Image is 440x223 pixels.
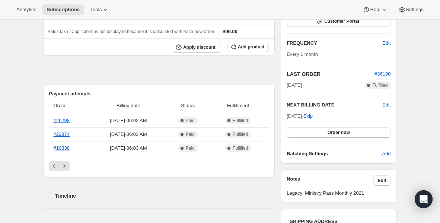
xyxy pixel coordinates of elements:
[16,7,36,13] span: Analytics
[233,145,248,151] span: Fulfilled
[373,175,391,186] button: Edit
[287,70,374,78] h2: LAST ORDER
[287,39,382,47] h2: FREQUENCY
[48,29,216,34] span: Sales tax (if applicable) is not displayed because it is calculated with each new order.
[49,98,91,114] th: Order
[370,7,380,13] span: Help
[358,4,392,15] button: Help
[287,113,313,119] span: [DATE] ·
[299,110,317,122] button: Skip
[173,42,220,53] button: Apply discount
[324,18,359,24] span: Customer Portal
[382,150,390,157] span: Add
[328,130,350,136] span: Order now
[287,82,302,89] span: [DATE]
[168,102,207,109] span: Status
[374,71,390,77] a: #36190
[238,44,264,50] span: Add product
[59,161,70,171] button: Next
[42,4,84,15] button: Subscriptions
[415,190,433,208] div: Open Intercom Messenger
[93,131,164,138] span: [DATE] · 06:03 AM
[212,102,264,109] span: Fulfillment
[93,144,164,152] span: [DATE] · 06:03 AM
[186,145,195,151] span: Paid
[233,118,248,124] span: Fulfilled
[287,16,390,26] button: Customer Portal
[372,82,388,88] span: Fulfilled
[54,131,70,137] a: #22874
[287,189,390,197] span: Legacy: Ministry Pass Monthly 2021
[287,175,373,186] h3: Notes
[186,131,195,137] span: Paid
[303,112,313,120] span: Skip
[186,118,195,124] span: Paid
[287,127,390,138] button: Order now
[49,161,60,171] button: Previous
[382,39,390,47] span: Edit
[49,90,269,98] h2: Payment attempts
[54,145,70,151] a: #19338
[378,178,386,184] span: Edit
[378,37,395,49] button: Edit
[394,4,428,15] button: Settings
[287,150,382,157] h6: Batching Settings
[287,51,318,57] span: Every 1 month
[406,7,424,13] span: Settings
[374,70,390,78] button: #36190
[90,7,102,13] span: Tools
[223,29,237,34] span: $99.00
[382,101,390,109] button: Edit
[12,4,41,15] button: Analytics
[227,42,269,52] button: Add product
[93,102,164,109] span: Billing date
[55,192,275,200] h2: Timeline
[47,7,80,13] span: Subscriptions
[49,161,269,171] nav: Pagination
[183,44,216,50] span: Apply discount
[54,118,70,123] a: #26298
[86,4,114,15] button: Tools
[233,131,248,137] span: Fulfilled
[287,101,382,109] h2: NEXT BILLING DATE
[93,117,164,124] span: [DATE] · 06:02 AM
[377,148,395,160] button: Add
